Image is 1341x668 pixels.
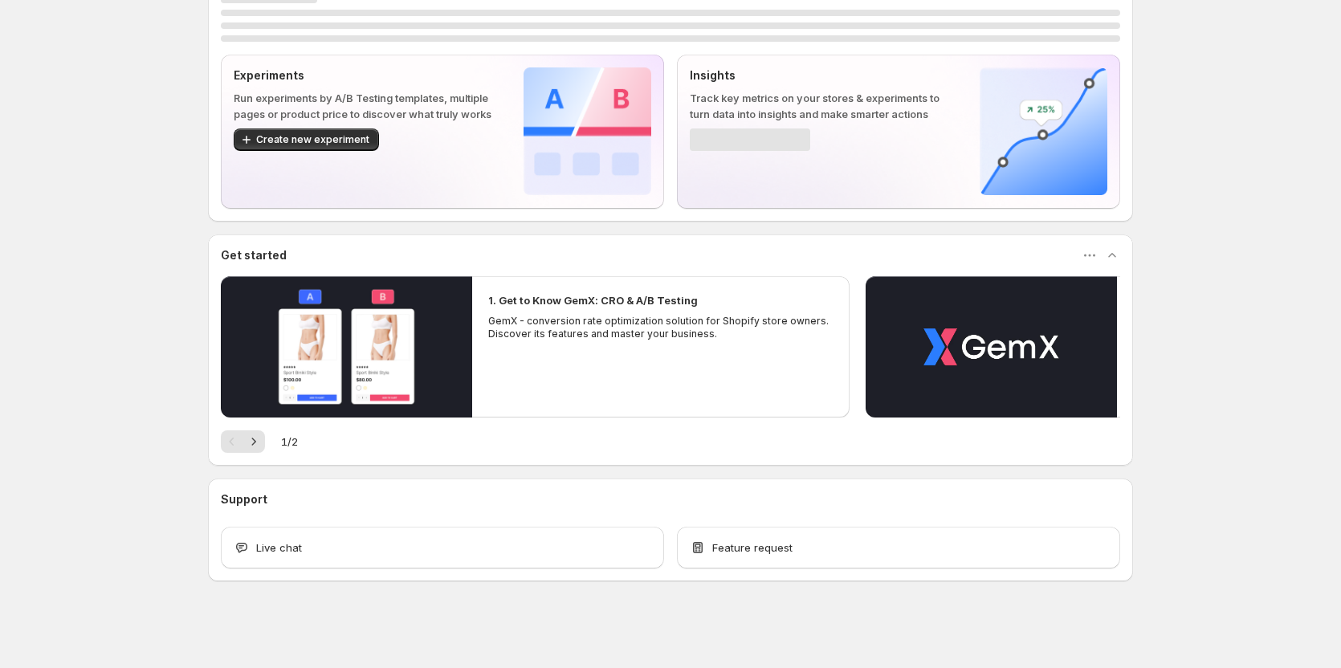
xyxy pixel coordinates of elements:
p: Track key metrics on your stores & experiments to turn data into insights and make smarter actions [690,90,954,122]
span: 1 / 2 [281,434,298,450]
span: Create new experiment [256,133,369,146]
p: Experiments [234,67,498,83]
button: Create new experiment [234,128,379,151]
p: GemX - conversion rate optimization solution for Shopify store owners. Discover its features and ... [488,315,834,340]
button: Play video [866,276,1117,417]
p: Run experiments by A/B Testing templates, multiple pages or product price to discover what truly ... [234,90,498,122]
img: Experiments [524,67,651,195]
h2: 1. Get to Know GemX: CRO & A/B Testing [488,292,698,308]
button: Play video [221,276,472,417]
h3: Get started [221,247,287,263]
span: Live chat [256,540,302,556]
nav: Pagination [221,430,265,453]
p: Insights [690,67,954,83]
button: Next [243,430,265,453]
h3: Support [221,491,267,507]
img: Insights [980,67,1107,195]
span: Feature request [712,540,793,556]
